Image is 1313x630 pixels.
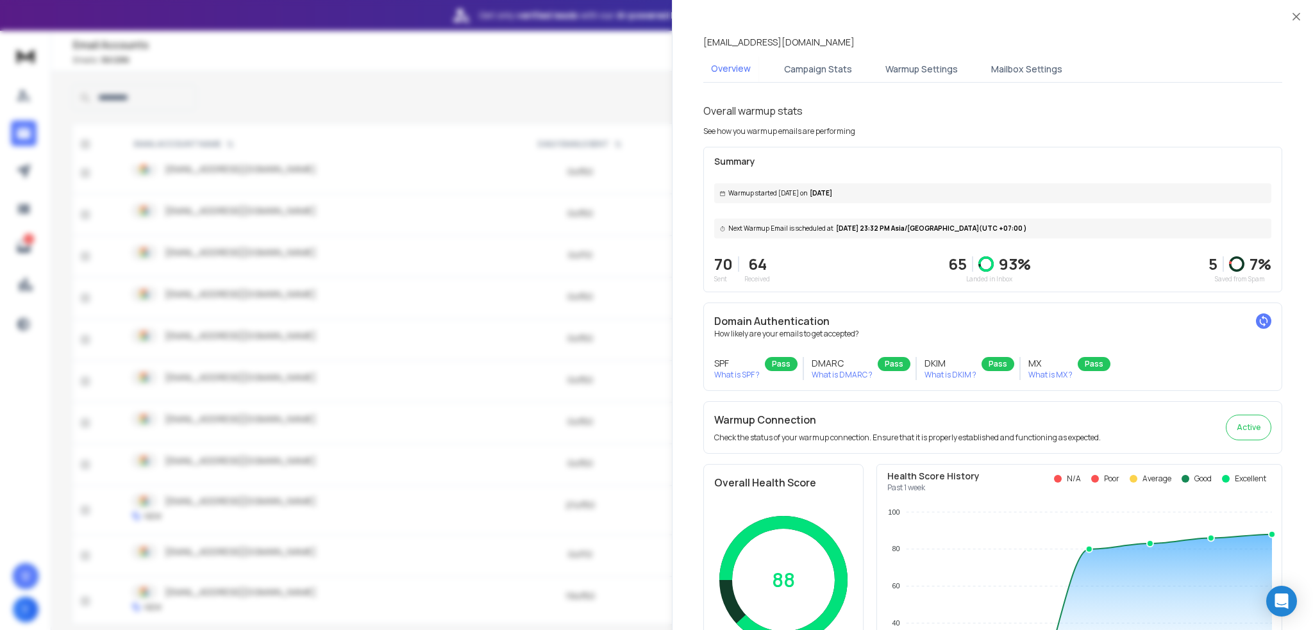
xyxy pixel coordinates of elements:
h1: Overall warmup stats [703,103,803,119]
p: Summary [714,155,1271,168]
p: Check the status of your warmup connection. Ensure that it is properly established and functionin... [714,433,1101,443]
p: Received [744,274,770,284]
p: Health Score History [887,470,980,483]
p: Past 1 week [887,483,980,493]
tspan: 60 [892,582,899,590]
p: Sent [714,274,733,284]
p: How likely are your emails to get accepted? [714,329,1271,339]
p: Poor [1104,474,1119,484]
h3: DMARC [812,357,873,370]
div: Pass [1078,357,1110,371]
span: Warmup started [DATE] on [728,188,807,198]
button: Mailbox Settings [983,55,1070,83]
button: Campaign Stats [776,55,860,83]
div: Pass [878,357,910,371]
p: What is DKIM ? [924,370,976,380]
p: See how you warmup emails are performing [703,126,855,137]
div: Open Intercom Messenger [1266,586,1297,617]
p: Landed in Inbox [948,274,1031,284]
p: Excellent [1235,474,1266,484]
p: 64 [744,254,770,274]
button: Warmup Settings [878,55,966,83]
span: Next Warmup Email is scheduled at [728,224,833,233]
h2: Domain Authentication [714,313,1271,329]
p: 65 [948,254,967,274]
h2: Overall Health Score [714,475,853,490]
p: 70 [714,254,733,274]
tspan: 40 [892,619,899,627]
h3: DKIM [924,357,976,370]
p: 93 % [999,254,1031,274]
p: What is SPF ? [714,370,760,380]
p: [EMAIL_ADDRESS][DOMAIN_NAME] [703,36,855,49]
tspan: 100 [888,508,899,516]
button: Active [1226,415,1271,440]
div: [DATE] 23:32 PM Asia/[GEOGRAPHIC_DATA] (UTC +07:00 ) [714,219,1271,238]
div: Pass [982,357,1014,371]
tspan: 80 [892,545,899,552]
div: Pass [765,357,798,371]
p: N/A [1067,474,1081,484]
p: Good [1194,474,1212,484]
p: What is MX ? [1028,370,1073,380]
button: Overview [703,54,758,84]
p: 88 [772,568,795,592]
strong: 5 [1208,253,1217,274]
p: Saved from Spam [1208,274,1271,284]
h3: MX [1028,357,1073,370]
div: [DATE] [714,183,1271,203]
p: 7 % [1250,254,1271,274]
p: Average [1142,474,1171,484]
h3: SPF [714,357,760,370]
h2: Warmup Connection [714,412,1101,427]
p: What is DMARC ? [812,370,873,380]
